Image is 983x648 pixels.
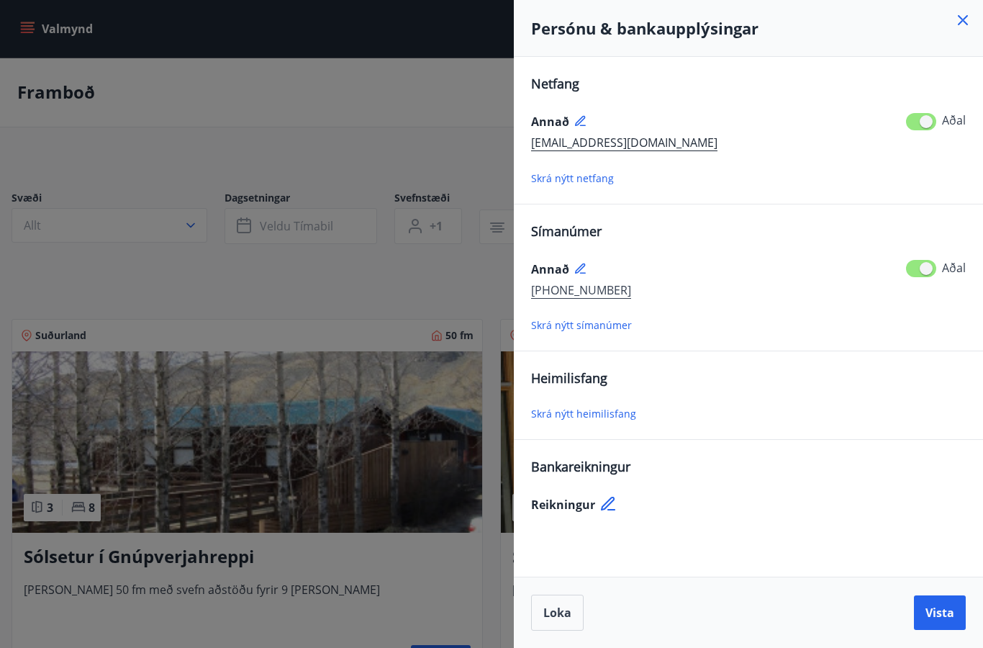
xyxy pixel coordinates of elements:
[531,595,584,631] button: Loka
[925,605,954,621] span: Vista
[531,171,614,185] span: Skrá nýtt netfang
[531,369,607,387] span: Heimilisfang
[531,17,966,39] h4: Persónu & bankaupplýsingar
[531,75,579,92] span: Netfang
[914,595,966,630] button: Vista
[531,222,602,240] span: Símanúmer
[942,260,966,276] span: Aðal
[531,458,630,475] span: Bankareikningur
[531,261,569,277] span: Annað
[531,318,632,332] span: Skrá nýtt símanúmer
[531,497,595,513] span: Reikningur
[531,407,636,420] span: Skrá nýtt heimilisfang
[942,112,966,128] span: Aðal
[531,114,569,130] span: Annað
[543,605,571,621] span: Loka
